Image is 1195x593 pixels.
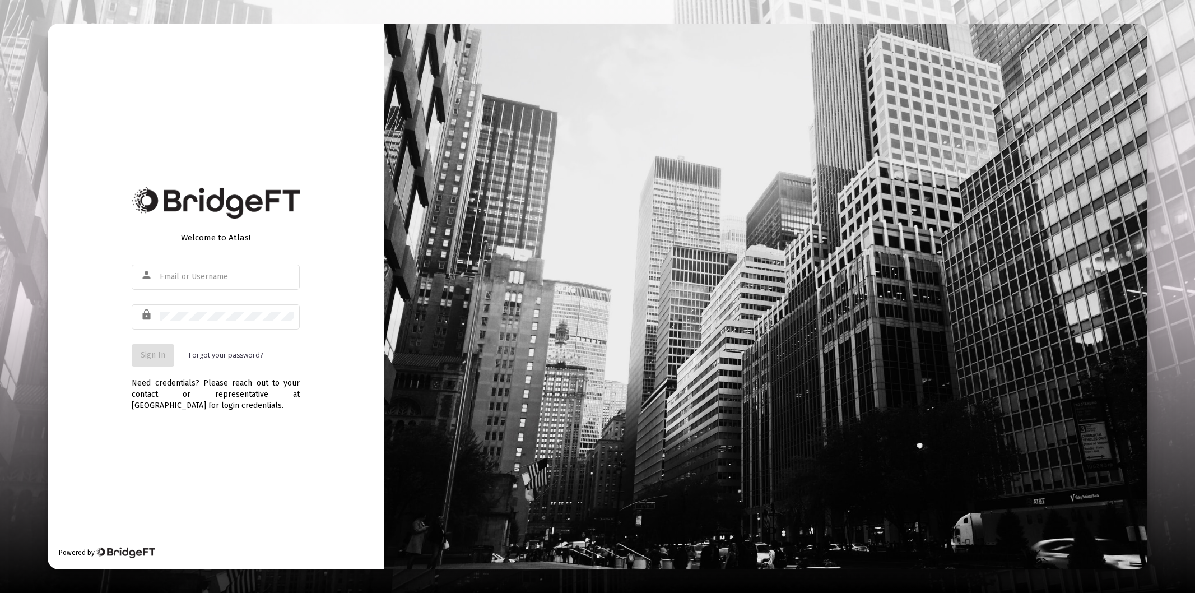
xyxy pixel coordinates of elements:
[59,547,155,558] div: Powered by
[160,272,294,281] input: Email or Username
[189,350,263,361] a: Forgot your password?
[132,344,174,367] button: Sign In
[141,350,165,360] span: Sign In
[96,547,155,558] img: Bridge Financial Technology Logo
[141,308,154,322] mat-icon: lock
[132,367,300,411] div: Need credentials? Please reach out to your contact or representative at [GEOGRAPHIC_DATA] for log...
[132,187,300,219] img: Bridge Financial Technology Logo
[141,268,154,282] mat-icon: person
[132,232,300,243] div: Welcome to Atlas!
